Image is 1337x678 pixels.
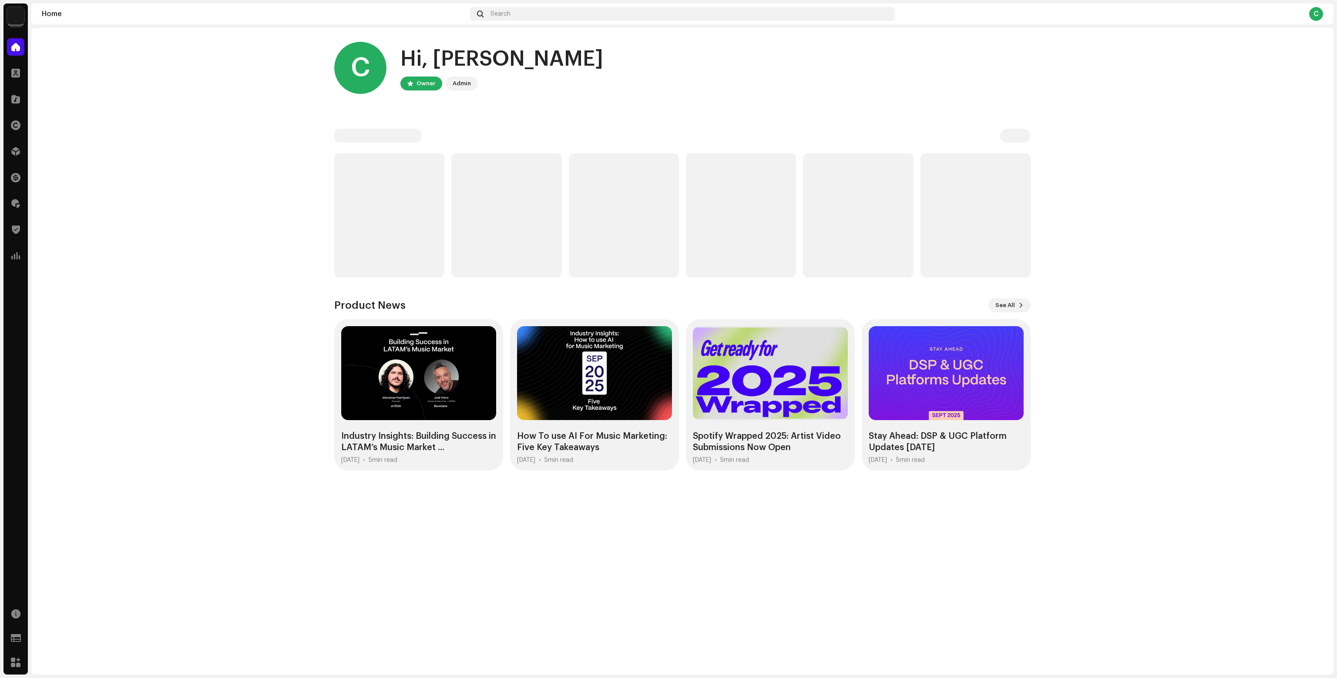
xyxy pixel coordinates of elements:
span: min read [900,457,925,463]
div: How To use AI For Music Marketing: Five Key Takeaways [517,431,672,453]
span: min read [548,457,573,463]
div: Stay Ahead: DSP & UGC Platform Updates [DATE] [869,431,1024,453]
div: Admin [453,78,471,89]
div: Industry Insights: Building Success in LATAM’s Music Market ... [341,431,496,453]
span: See All [995,297,1015,314]
div: 5 [544,457,573,464]
div: • [363,457,365,464]
img: bb549e82-3f54-41b5-8d74-ce06bd45c366 [7,7,24,24]
div: Home [42,10,467,17]
span: min read [724,457,749,463]
div: • [890,457,893,464]
div: C [334,42,386,94]
div: • [539,457,541,464]
div: Hi, [PERSON_NAME] [400,45,603,73]
div: C [1309,7,1323,21]
div: [DATE] [693,457,711,464]
span: min read [372,457,397,463]
div: [DATE] [341,457,359,464]
div: 5 [369,457,397,464]
div: • [715,457,717,464]
div: 5 [720,457,749,464]
button: See All [988,298,1031,312]
h3: Product News [334,298,406,312]
div: [DATE] [517,457,535,464]
div: Owner [417,78,435,89]
div: Spotify Wrapped 2025: Artist Video Submissions Now Open [693,431,848,453]
div: [DATE] [869,457,887,464]
span: Search [490,10,511,17]
div: 5 [896,457,925,464]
